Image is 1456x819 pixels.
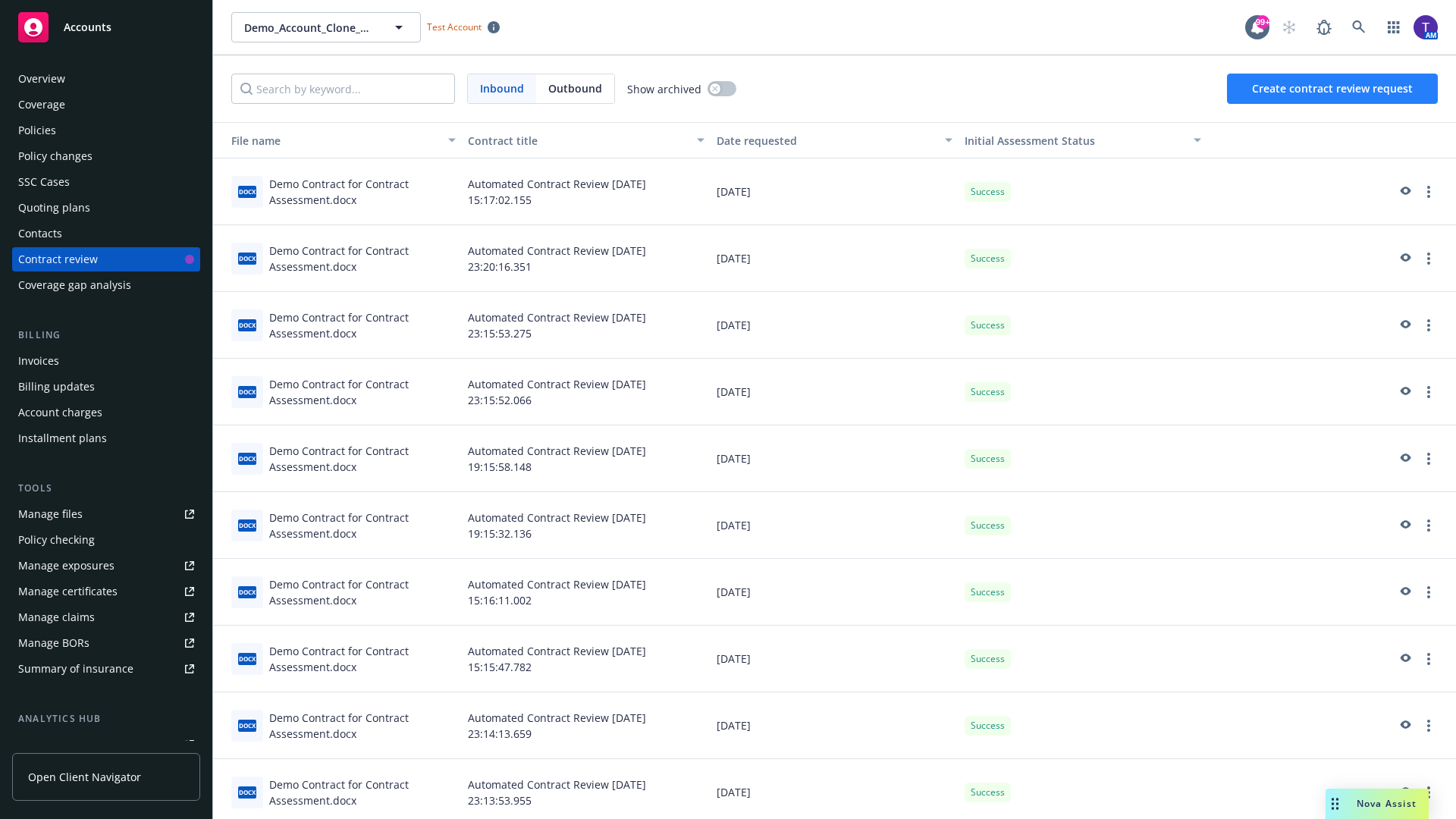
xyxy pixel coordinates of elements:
[1420,650,1438,668] a: more
[1326,789,1429,819] button: Nova Assist
[269,243,456,275] div: Demo Contract for Contract Assessment.docx
[244,20,375,36] span: Demo_Account_Clone_QA_CR_Tests_Demo
[12,6,200,49] a: Accounts
[1252,81,1413,96] span: Create contract review request
[18,733,144,757] div: Loss summary generator
[238,653,256,664] span: docx
[462,158,711,225] div: Automated Contract Review [DATE] 15:17:02.155
[18,528,95,552] div: Policy checking
[12,400,200,425] a: Account charges
[18,118,56,143] div: Policies
[18,605,95,629] div: Manage claims
[971,652,1005,666] span: Success
[238,386,256,397] span: docx
[1379,12,1409,42] a: Switch app
[1256,15,1269,29] div: 99+
[18,502,83,526] div: Manage files
[1395,783,1414,802] a: preview
[462,559,711,626] div: Automated Contract Review [DATE] 15:16:11.002
[717,133,937,149] div: Date requested
[12,221,200,246] a: Contacts
[12,711,200,726] div: Analytics hub
[711,292,959,359] div: [DATE]
[421,19,506,35] span: Test Account
[269,710,456,742] div: Demo Contract for Contract Assessment.docx
[1395,183,1414,201] a: preview
[462,425,711,492] div: Automated Contract Review [DATE] 19:15:58.148
[711,692,959,759] div: [DATE]
[536,74,614,103] span: Outbound
[1414,15,1438,39] img: photo
[468,74,536,103] span: Inbound
[462,122,711,158] button: Contract title
[468,133,688,149] div: Contract title
[12,196,200,220] a: Quoting plans
[12,328,200,343] div: Billing
[18,349,59,373] div: Invoices
[269,176,456,208] div: Demo Contract for Contract Assessment.docx
[12,657,200,681] a: Summary of insurance
[12,605,200,629] a: Manage claims
[12,273,200,297] a: Coverage gap analysis
[231,74,455,104] input: Search by keyword...
[1395,516,1414,535] a: preview
[18,631,89,655] div: Manage BORs
[238,453,256,464] span: docx
[1420,717,1438,735] a: more
[1274,12,1304,42] a: Start snowing
[28,769,141,785] span: Open Client Navigator
[711,559,959,626] div: [DATE]
[269,576,456,608] div: Demo Contract for Contract Assessment.docx
[462,292,711,359] div: Automated Contract Review [DATE] 23:15:53.275
[238,519,256,531] span: docx
[1344,12,1374,42] a: Search
[1395,650,1414,668] a: preview
[12,170,200,194] a: SSC Cases
[1357,797,1417,810] span: Nova Assist
[462,359,711,425] div: Automated Contract Review [DATE] 23:15:52.066
[462,225,711,292] div: Automated Contract Review [DATE] 23:20:16.351
[238,720,256,731] span: docx
[12,247,200,271] a: Contract review
[12,502,200,526] a: Manage files
[548,80,602,96] span: Outbound
[238,253,256,264] span: docx
[971,719,1005,733] span: Success
[12,349,200,373] a: Invoices
[971,185,1005,199] span: Success
[12,554,200,578] span: Manage exposures
[1420,316,1438,334] a: more
[18,400,102,425] div: Account charges
[1420,450,1438,468] a: more
[1395,383,1414,401] a: preview
[12,426,200,450] a: Installment plans
[711,626,959,692] div: [DATE]
[711,122,959,158] button: Date requested
[462,626,711,692] div: Automated Contract Review [DATE] 15:15:47.782
[18,375,95,399] div: Billing updates
[711,359,959,425] div: [DATE]
[1395,249,1414,268] a: preview
[18,579,118,604] div: Manage certificates
[12,118,200,143] a: Policies
[971,452,1005,466] span: Success
[12,375,200,399] a: Billing updates
[12,481,200,496] div: Tools
[12,67,200,91] a: Overview
[18,93,65,117] div: Coverage
[971,318,1005,332] span: Success
[12,579,200,604] a: Manage certificates
[711,158,959,225] div: [DATE]
[965,133,1095,148] span: Initial Assessment Status
[238,786,256,798] span: docx
[1309,12,1339,42] a: Report a Bug
[18,144,93,168] div: Policy changes
[18,196,90,220] div: Quoting plans
[1420,249,1438,268] a: more
[711,225,959,292] div: [DATE]
[965,133,1185,149] div: Toggle SortBy
[971,585,1005,599] span: Success
[480,80,524,96] span: Inbound
[1420,183,1438,201] a: more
